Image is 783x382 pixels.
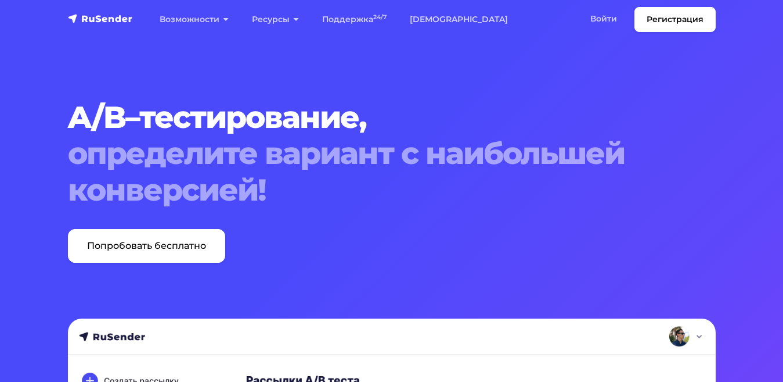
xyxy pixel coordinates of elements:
[68,135,716,208] span: определите вариант с наибольшей конверсией!
[68,99,716,208] h1: A/B–тестирование,
[398,8,519,31] a: [DEMOGRAPHIC_DATA]
[579,7,629,31] a: Войти
[373,13,387,21] sup: 24/7
[68,13,133,24] img: RuSender
[311,8,398,31] a: Поддержка24/7
[68,229,225,263] a: Попробовать бесплатно
[634,7,716,32] a: Регистрация
[148,8,240,31] a: Возможности
[240,8,311,31] a: Ресурсы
